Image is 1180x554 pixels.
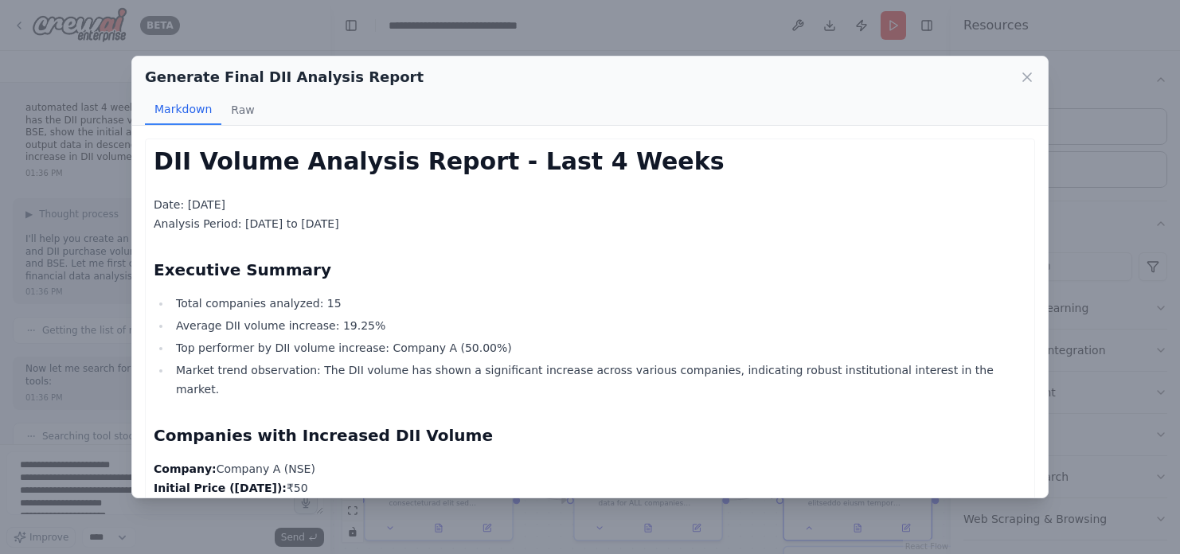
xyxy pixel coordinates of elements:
[171,294,1026,313] li: Total companies analyzed: 15
[145,95,221,125] button: Markdown
[145,66,424,88] h2: Generate Final DII Analysis Report
[154,462,217,475] strong: Company:
[221,95,264,125] button: Raw
[154,424,1026,447] h2: Companies with Increased DII Volume
[171,338,1026,357] li: Top performer by DII volume increase: Company A (50.00%)
[171,361,1026,399] li: Market trend observation: The DII volume has shown a significant increase across various companie...
[154,147,1026,176] h1: DII Volume Analysis Report - Last 4 Weeks
[154,482,287,494] strong: Initial Price ([DATE]):
[154,195,1026,233] p: Date: [DATE] Analysis Period: [DATE] to [DATE]
[171,316,1026,335] li: Average DII volume increase: 19.25%
[154,259,1026,281] h2: Executive Summary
